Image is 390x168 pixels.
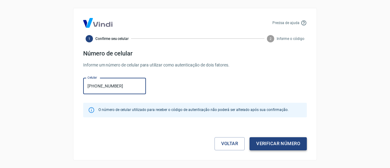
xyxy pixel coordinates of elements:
[87,75,97,80] label: Celular
[270,37,271,41] text: 2
[277,36,304,41] span: Informe o código
[83,62,307,68] p: Informe um número de celular para utilizar como autenticação de dois fatores.
[214,137,245,150] a: Voltar
[272,20,300,26] p: Precisa de ajuda
[98,105,288,116] div: O número de celular utilizado para receber o código de autenticação não poderá ser alterado após ...
[95,36,129,41] span: Confirme seu celular
[83,18,112,28] img: Logo Vind
[250,137,307,150] button: Verificar número
[88,37,90,41] text: 1
[83,50,307,57] h4: Número de celular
